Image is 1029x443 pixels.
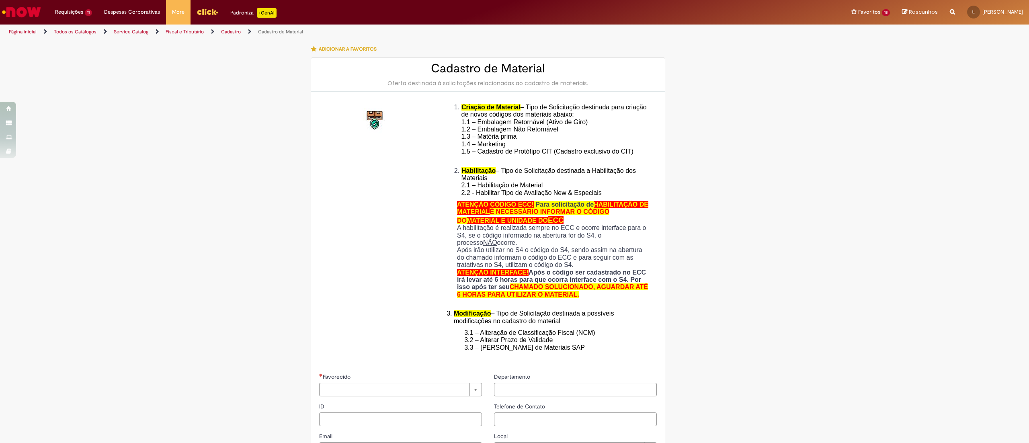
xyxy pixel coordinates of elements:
p: +GenAi [257,8,277,18]
span: CHAMADO SOLUCIONADO, AGUARDAR ATÉ 6 HORAS PARA UTILIZAR O MATERIAL. [457,283,648,297]
a: Cadastro de Material [258,29,303,35]
span: Adicionar a Favoritos [319,46,377,52]
span: Favoritos [858,8,880,16]
li: – Tipo de Solicitação destinada a possíveis modificações no cadastro do material [454,310,651,325]
p: A habilitação é realizada sempre no ECC e ocorre interface para o S4, se o código informado na ab... [457,224,651,246]
span: L [972,9,975,14]
span: Despesas Corporativas [104,8,160,16]
a: Rascunhos [902,8,938,16]
span: MATERIAL E UNIDADE DO [467,217,548,224]
img: Cadastro de Material [363,108,388,133]
input: Telefone de Contato [494,412,657,426]
input: Departamento [494,383,657,396]
div: Padroniza [230,8,277,18]
span: Necessários [319,373,323,377]
input: ID [319,412,482,426]
span: Requisições [55,8,83,16]
span: ID [319,403,326,410]
span: Necessários - Favorecido [323,373,352,380]
span: É NECESSÁRIO INFORMAR O CÓDIGO DO [457,208,609,224]
a: Service Catalog [114,29,148,35]
span: – Tipo de Solicitação destinada a Habilitação dos Materiais 2.1 – Habilitação de Material 2.2 - H... [461,167,636,196]
span: ATENÇÃO INTERFACE! [457,269,529,276]
p: Após irão utilizar no S4 o código do S4, sendo assim na abertura do chamado informam o código do ... [457,246,651,269]
span: 18 [882,9,890,16]
ul: Trilhas de página [6,25,680,39]
span: ECC [548,216,564,224]
span: Modificação [454,310,491,317]
a: Todos os Catálogos [54,29,96,35]
span: Habilitação [461,167,496,174]
a: Página inicial [9,29,37,35]
span: 11 [85,9,92,16]
span: [PERSON_NAME] [982,8,1023,15]
span: More [172,8,184,16]
a: Cadastro [221,29,241,35]
u: NÃO [483,239,497,246]
span: Telefone de Contato [494,403,547,410]
div: Oferta destinada à solicitações relacionadas ao cadastro de materiais. [319,79,657,87]
h2: Cadastro de Material [319,62,657,75]
span: Para solicitação de [535,201,594,208]
img: ServiceNow [1,4,42,20]
span: 3.1 – Alteração de Classificação Fiscal (NCM) 3.2 – Alterar Prazo de Validade 3.3 – [PERSON_NAME]... [464,329,595,351]
span: Departamento [494,373,532,380]
span: HABILITAÇÃO DE MATERIAL [457,201,648,215]
span: – Tipo de Solicitação destinada para criação de novos códigos dos materiais abaixo: 1.1 – Embalag... [461,104,647,162]
span: Email [319,433,334,440]
button: Adicionar a Favoritos [311,41,381,57]
span: Local [494,433,509,440]
strong: Após o código ser cadastrado no ECC irá levar até 6 horas para que ocorra interface com o S4. Por... [457,269,648,298]
a: Fiscal e Tributário [166,29,204,35]
img: click_logo_yellow_360x200.png [197,6,218,18]
span: ATENÇÃO CÓDIGO ECC! [457,201,534,208]
a: Limpar campo Favorecido [319,383,482,396]
span: Criação de Material [461,104,521,111]
span: Rascunhos [909,8,938,16]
